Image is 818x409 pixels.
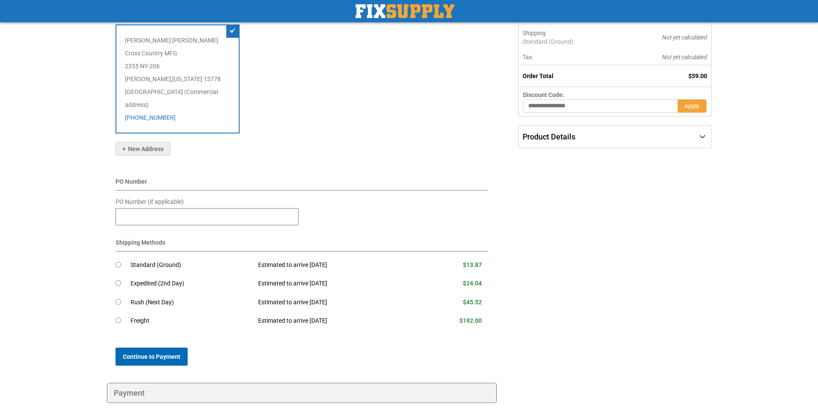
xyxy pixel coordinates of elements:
span: Discount Code: [523,91,564,98]
span: Not yet calculated [662,54,707,61]
td: Estimated to arrive [DATE] [252,256,417,275]
td: Standard (Ground) [131,256,252,275]
span: $59.00 [688,73,707,79]
span: $13.87 [463,261,482,268]
div: Payment [107,383,497,403]
div: PO Number [116,177,489,191]
span: [US_STATE] [172,76,202,82]
span: PO Number (if applicable) [116,198,184,205]
span: Standard (Ground) [523,37,615,46]
span: Shipping [523,30,546,36]
span: $192.00 [459,317,482,324]
button: New Address [116,142,170,156]
span: $24.04 [463,280,482,287]
span: Continue to Payment [123,353,180,360]
td: Estimated to arrive [DATE] [252,274,417,293]
button: Continue to Payment [116,348,188,366]
span: Product Details [523,132,575,141]
td: Rush (Next Day) [131,293,252,312]
strong: Order Total [523,73,553,79]
a: [PHONE_NUMBER] [125,114,176,121]
img: Fix Industrial Supply [356,4,454,18]
div: [PERSON_NAME] [PERSON_NAME] Cross Country MFG 2355 NY-206 [PERSON_NAME] , 13778 [GEOGRAPHIC_DATA]... [116,24,240,133]
td: Expedited (2nd Day) [131,274,252,293]
td: Estimated to arrive [DATE] [252,293,417,312]
a: store logo [356,4,454,18]
td: Freight [131,312,252,330]
span: Apply [684,103,699,109]
span: $45.52 [463,299,482,306]
div: Shipping Methods [116,238,489,251]
td: Estimated to arrive [DATE] [252,312,417,330]
th: Tax [519,49,620,65]
button: Apply [678,99,707,113]
span: New Address [122,145,164,152]
span: Not yet calculated [662,34,707,41]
